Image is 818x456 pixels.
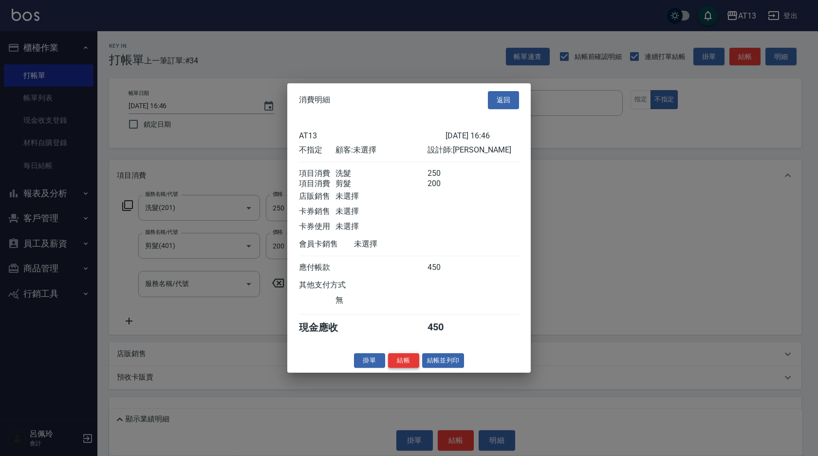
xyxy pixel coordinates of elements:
[335,178,427,189] div: 剪髮
[335,191,427,201] div: 未選擇
[299,221,335,231] div: 卡券使用
[299,168,335,178] div: 項目消費
[428,178,464,189] div: 200
[299,191,335,201] div: 店販銷售
[388,353,419,368] button: 結帳
[335,221,427,231] div: 未選擇
[299,178,335,189] div: 項目消費
[335,295,427,305] div: 無
[299,262,335,272] div: 應付帳款
[299,280,372,290] div: 其他支付方式
[446,131,519,140] div: [DATE] 16:46
[299,206,335,216] div: 卡券銷售
[428,168,464,178] div: 250
[299,321,354,334] div: 現金應收
[428,321,464,334] div: 450
[428,262,464,272] div: 450
[299,239,354,249] div: 會員卡銷售
[335,168,427,178] div: 洗髮
[354,353,385,368] button: 掛單
[299,95,330,105] span: 消費明細
[354,239,446,249] div: 未選擇
[335,145,427,155] div: 顧客: 未選擇
[422,353,465,368] button: 結帳並列印
[299,131,446,140] div: AT13
[488,91,519,109] button: 返回
[428,145,519,155] div: 設計師: [PERSON_NAME]
[299,145,335,155] div: 不指定
[335,206,427,216] div: 未選擇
